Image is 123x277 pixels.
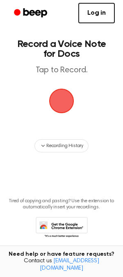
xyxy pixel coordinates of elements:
a: Beep [8,5,55,21]
a: [EMAIL_ADDRESS][DOMAIN_NAME] [40,258,99,271]
p: Tap to Record. [15,65,108,76]
p: Tired of copying and pasting? Use the extension to automatically insert your recordings. [7,198,116,210]
button: Recording History [34,139,89,152]
h1: Record a Voice Note for Docs [15,39,108,59]
a: Log in [78,3,115,23]
span: Contact us [5,258,118,272]
img: Beep Logo [49,89,74,113]
span: Recording History [46,142,83,150]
